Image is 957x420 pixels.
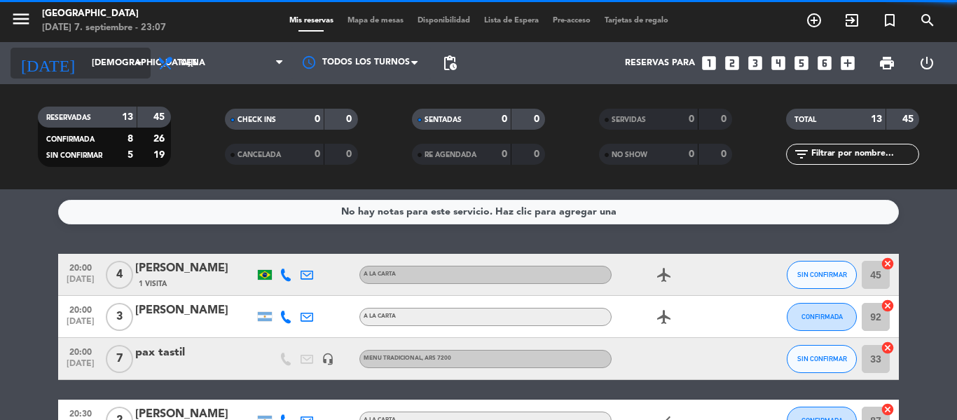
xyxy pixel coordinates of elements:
span: TOTAL [794,116,816,123]
span: 7 [106,345,133,373]
input: Filtrar por nombre... [810,147,918,162]
span: CONFIRMADA [801,313,843,320]
span: MENU TRADICIONAL [364,355,451,361]
span: 20:00 [63,259,98,275]
span: Tarjetas de regalo [598,17,675,25]
span: CANCELADA [237,151,281,158]
strong: 0 [315,149,320,159]
strong: 5 [128,150,133,160]
strong: 0 [315,114,320,124]
div: No hay notas para este servicio. Haz clic para agregar una [341,204,617,220]
span: RESERVADAS [46,114,91,121]
span: 3 [106,303,133,331]
i: airplanemode_active [656,266,673,283]
i: looks_5 [792,54,811,72]
strong: 8 [128,134,133,144]
span: 20:00 [63,301,98,317]
span: [DATE] [63,359,98,375]
span: Reservas para [625,58,695,68]
i: add_box [839,54,857,72]
strong: 45 [902,114,916,124]
strong: 0 [534,114,542,124]
i: headset_mic [322,353,334,365]
i: looks_two [723,54,741,72]
span: Lista de Espera [477,17,546,25]
i: cancel [881,341,895,355]
i: add_circle_outline [806,12,822,29]
div: [PERSON_NAME] [135,302,254,320]
button: menu [11,8,32,34]
span: SIN CONFIRMAR [46,152,102,159]
span: 20:00 [63,343,98,359]
strong: 0 [502,114,507,124]
strong: 0 [534,149,542,159]
span: 1 Visita [139,278,167,290]
span: CONFIRMADA [46,136,95,143]
strong: 0 [346,114,354,124]
strong: 26 [153,134,167,144]
i: looks_4 [769,54,787,72]
span: A LA CARTA [364,313,396,319]
span: Pre-acceso [546,17,598,25]
i: airplanemode_active [656,309,673,325]
div: LOG OUT [907,42,946,84]
span: SIN CONFIRMAR [797,355,847,363]
i: exit_to_app [844,12,860,29]
i: search [919,12,936,29]
div: pax tastil [135,344,254,362]
span: SIN CONFIRMAR [797,271,847,278]
span: A LA CARTA [364,271,396,277]
i: filter_list [793,146,810,163]
strong: 45 [153,112,167,122]
strong: 13 [871,114,882,124]
span: Mapa de mesas [340,17,411,25]
span: Mis reservas [282,17,340,25]
i: looks_one [700,54,718,72]
i: menu [11,8,32,29]
span: 4 [106,261,133,289]
div: [GEOGRAPHIC_DATA] [42,7,166,21]
i: cancel [881,402,895,416]
i: looks_3 [746,54,764,72]
i: power_settings_new [918,55,935,72]
i: turned_in_not [881,12,898,29]
strong: 0 [346,149,354,159]
span: [DATE] [63,275,98,291]
span: , ARS 7200 [422,355,451,361]
strong: 19 [153,150,167,160]
button: SIN CONFIRMAR [787,345,857,373]
span: [DATE] [63,317,98,333]
button: CONFIRMADA [787,303,857,331]
span: Cena [181,58,205,68]
i: arrow_drop_down [130,55,147,72]
span: Disponibilidad [411,17,477,25]
div: [PERSON_NAME] [135,259,254,278]
button: SIN CONFIRMAR [787,261,857,289]
i: looks_6 [815,54,834,72]
span: SENTADAS [425,116,462,123]
div: [DATE] 7. septiembre - 23:07 [42,21,166,35]
i: [DATE] [11,48,85,79]
strong: 0 [721,149,729,159]
strong: 0 [689,114,694,124]
span: SERVIDAS [612,116,646,123]
span: RE AGENDADA [425,151,476,158]
span: pending_actions [441,55,458,72]
span: NO SHOW [612,151,647,158]
i: cancel [881,257,895,271]
span: CHECK INS [237,116,276,123]
strong: 13 [122,112,133,122]
span: print [879,55,895,72]
strong: 0 [689,149,694,159]
i: cancel [881,299,895,313]
strong: 0 [502,149,507,159]
strong: 0 [721,114,729,124]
